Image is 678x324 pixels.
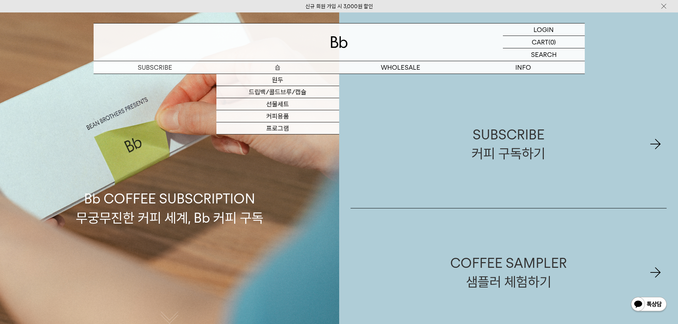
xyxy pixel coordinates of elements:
[462,61,585,74] p: INFO
[532,36,548,48] p: CART
[548,36,556,48] p: (0)
[472,125,545,163] div: SUBSCRIBE 커피 구독하기
[216,110,339,122] a: 커피용품
[216,74,339,86] a: 원두
[216,86,339,98] a: 드립백/콜드브루/캡슐
[534,23,554,36] p: LOGIN
[450,254,567,291] div: COFFEE SAMPLER 샘플러 체험하기
[216,122,339,134] a: 프로그램
[630,296,667,313] img: 카카오톡 채널 1:1 채팅 버튼
[76,122,263,227] p: Bb COFFEE SUBSCRIPTION 무궁무진한 커피 세계, Bb 커피 구독
[339,61,462,74] p: WHOLESALE
[305,3,373,10] a: 신규 회원 가입 시 3,000원 할인
[351,80,667,208] a: SUBSCRIBE커피 구독하기
[503,23,585,36] a: LOGIN
[216,98,339,110] a: 선물세트
[216,61,339,74] a: 숍
[94,61,216,74] a: SUBSCRIBE
[503,36,585,48] a: CART (0)
[531,48,557,61] p: SEARCH
[331,36,348,48] img: 로고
